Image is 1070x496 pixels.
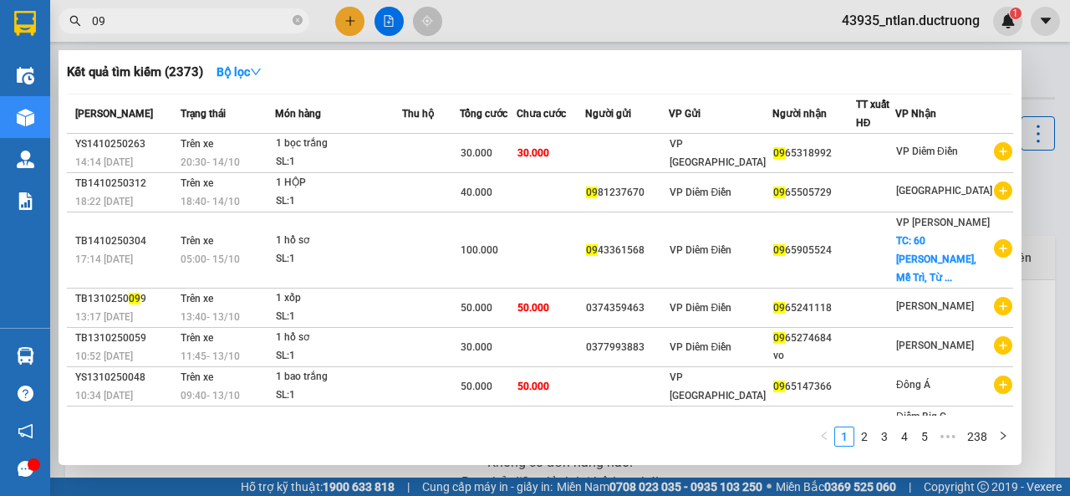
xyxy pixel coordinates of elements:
span: Điểm Big C [896,411,946,422]
li: 238 [961,427,993,447]
span: 14:14 [DATE] [75,156,133,168]
span: 50.000 [517,302,549,314]
span: Đông Á [896,379,930,391]
div: 0377993883 [586,339,668,356]
li: Next Page [993,427,1013,447]
span: question-circle [18,386,33,401]
span: VP Diêm Điền [670,302,731,314]
div: 65241118 [773,299,855,317]
span: VP Nhận [895,108,936,120]
span: VP [GEOGRAPHIC_DATA] [670,371,766,401]
span: TT xuất HĐ [856,99,889,129]
div: 1 hồ sơ [276,329,401,347]
input: Tìm tên, số ĐT hoặc mã đơn [92,12,289,30]
div: TB1310250059 [75,330,176,347]
span: 100.000 [461,244,498,256]
a: 3 [875,427,894,446]
button: right [993,427,1013,447]
div: 81237670 [586,184,668,202]
span: 17:14 [DATE] [75,253,133,265]
img: warehouse-icon [17,109,34,126]
span: Người gửi [585,108,631,120]
div: TB1410250312 [75,175,176,192]
span: 18:22 [DATE] [75,196,133,207]
span: 10:34 [DATE] [75,390,133,401]
span: notification [18,423,33,439]
span: VP Diêm Điền [670,187,731,198]
span: VP [GEOGRAPHIC_DATA] [670,138,766,168]
img: warehouse-icon [17,67,34,84]
div: 65274684 [773,330,855,347]
div: 0374359463 [586,299,668,317]
li: Next 5 Pages [935,427,961,447]
span: 09 [773,147,785,159]
span: plus-circle [994,142,1012,161]
div: YS1310250048 [75,369,176,386]
div: SL: 1 [276,347,401,366]
a: 4 [895,427,914,446]
div: 65318992 [773,145,855,162]
span: 13:17 [DATE] [75,311,133,323]
span: ••• [935,427,961,447]
div: 1 bao trắng [276,368,401,386]
span: Trạng thái [181,108,226,120]
img: solution-icon [17,192,34,210]
div: SL: 1 [276,250,401,268]
span: [PERSON_NAME] [75,108,153,120]
div: 65905524 [773,242,855,259]
span: 40.000 [461,187,492,198]
span: Trên xe [181,177,213,189]
span: 13:40 - 13/10 [181,311,240,323]
h3: Kết quả tìm kiếm ( 2373 ) [67,64,203,81]
span: close-circle [293,13,303,29]
span: 11:45 - 13/10 [181,350,240,362]
span: plus-circle [994,376,1012,394]
span: left [819,431,829,441]
span: 30.000 [517,147,549,159]
span: VP Diêm Điền [670,341,731,353]
span: message [18,461,33,477]
a: 1 [835,427,853,446]
li: 4 [894,427,915,447]
button: Bộ lọcdown [203,59,275,85]
span: plus-circle [994,297,1012,315]
div: 1 xốp [276,289,401,308]
strong: Bộ lọc [217,65,262,79]
span: [PERSON_NAME] [896,300,974,312]
span: 09:40 - 13/10 [181,390,240,401]
span: VP Gửi [669,108,701,120]
span: 09 [586,244,598,256]
div: vo [773,347,855,365]
span: right [998,431,1008,441]
div: 43361568 [586,242,668,259]
button: left [814,427,834,447]
span: 09 [586,187,598,198]
div: SL: 1 [276,308,401,326]
div: SL: 1 [276,153,401,171]
div: TB1310250 9 [75,290,176,308]
span: VP Diêm Điền [670,244,731,256]
span: Trên xe [181,293,213,304]
span: 09 [773,381,785,392]
div: 1 hồ sơ [276,232,401,250]
span: 09 [773,244,785,256]
span: 20:30 - 14/10 [181,156,240,168]
span: Trên xe [181,138,213,150]
a: 238 [962,427,992,446]
span: VP [PERSON_NAME] [896,217,990,228]
a: 5 [915,427,934,446]
span: plus-circle [994,239,1012,258]
img: logo-vxr [14,11,36,36]
span: Thu hộ [402,108,434,120]
span: 30.000 [461,147,492,159]
li: 5 [915,427,935,447]
div: 1 bọc trắng [276,135,401,153]
span: Trên xe [181,371,213,383]
span: Tổng cước [460,108,507,120]
span: 30.000 [461,341,492,353]
span: 09 [773,332,785,344]
div: 65147366 [773,378,855,396]
span: 09 [129,293,140,304]
div: YS1410250263 [75,136,176,153]
span: Người nhận [772,108,827,120]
